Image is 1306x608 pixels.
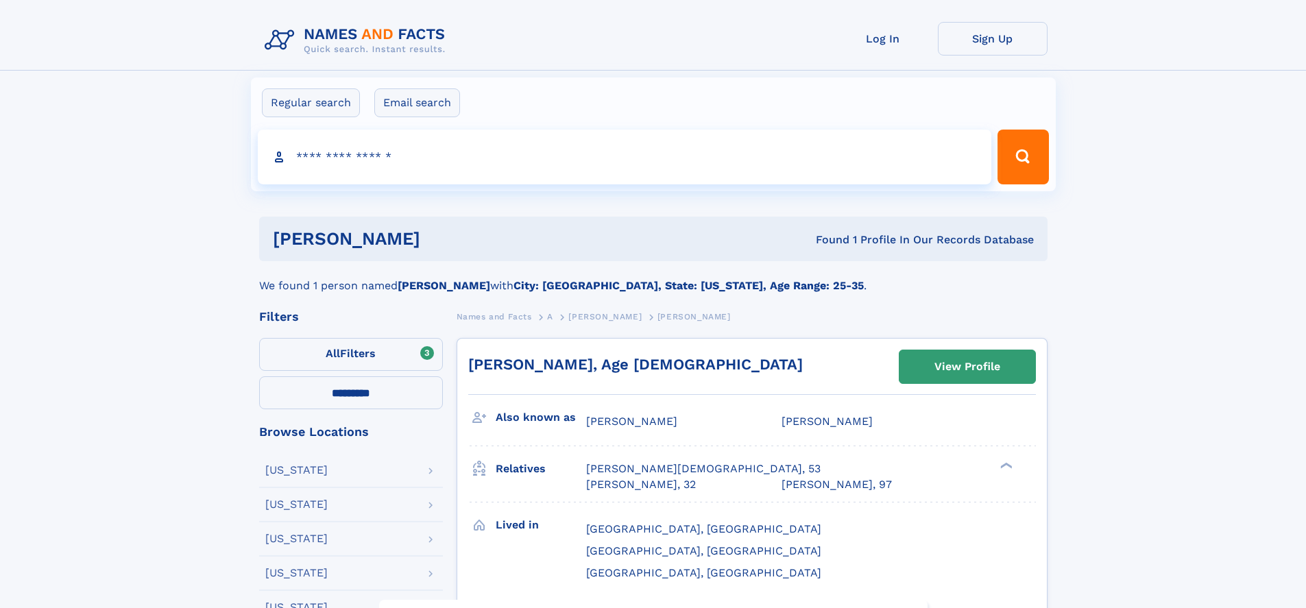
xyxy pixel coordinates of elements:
[828,22,938,56] a: Log In
[468,356,803,373] a: [PERSON_NAME], Age [DEMOGRAPHIC_DATA]
[259,311,443,323] div: Filters
[568,308,642,325] a: [PERSON_NAME]
[273,230,618,247] h1: [PERSON_NAME]
[496,457,586,481] h3: Relatives
[618,232,1034,247] div: Found 1 Profile In Our Records Database
[262,88,360,117] label: Regular search
[265,533,328,544] div: [US_STATE]
[997,461,1013,470] div: ❯
[259,338,443,371] label: Filters
[586,415,677,428] span: [PERSON_NAME]
[547,312,553,321] span: A
[782,477,892,492] a: [PERSON_NAME], 97
[782,415,873,428] span: [PERSON_NAME]
[259,261,1048,294] div: We found 1 person named with .
[547,308,553,325] a: A
[374,88,460,117] label: Email search
[568,312,642,321] span: [PERSON_NAME]
[457,308,532,325] a: Names and Facts
[657,312,731,321] span: [PERSON_NAME]
[326,347,340,360] span: All
[997,130,1048,184] button: Search Button
[496,513,586,537] h3: Lived in
[265,465,328,476] div: [US_STATE]
[934,351,1000,382] div: View Profile
[586,566,821,579] span: [GEOGRAPHIC_DATA], [GEOGRAPHIC_DATA]
[586,477,696,492] a: [PERSON_NAME], 32
[258,130,992,184] input: search input
[938,22,1048,56] a: Sign Up
[899,350,1035,383] a: View Profile
[496,406,586,429] h3: Also known as
[586,544,821,557] span: [GEOGRAPHIC_DATA], [GEOGRAPHIC_DATA]
[586,522,821,535] span: [GEOGRAPHIC_DATA], [GEOGRAPHIC_DATA]
[398,279,490,292] b: [PERSON_NAME]
[265,499,328,510] div: [US_STATE]
[259,426,443,438] div: Browse Locations
[586,461,821,476] a: [PERSON_NAME][DEMOGRAPHIC_DATA], 53
[513,279,864,292] b: City: [GEOGRAPHIC_DATA], State: [US_STATE], Age Range: 25-35
[265,568,328,579] div: [US_STATE]
[259,22,457,59] img: Logo Names and Facts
